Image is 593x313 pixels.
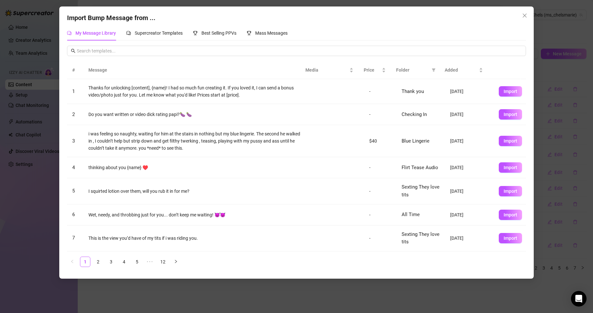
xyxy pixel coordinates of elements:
span: filter [432,68,436,72]
td: - [364,79,396,104]
th: Price [359,61,391,79]
span: Sexting They love tits [402,184,439,198]
td: [DATE] [445,204,494,226]
div: I squirted lotion over them, will you rub it in for me? [88,188,301,195]
span: Import [504,89,517,94]
span: 6 [72,212,75,217]
th: Media [300,61,359,79]
span: Import [504,112,517,117]
span: right [174,260,178,263]
button: Import [499,136,522,146]
td: - [364,104,396,125]
span: search [71,49,75,53]
a: 3 [106,257,116,267]
span: Folder [396,66,429,74]
button: Close [519,10,530,21]
span: Import [504,212,517,217]
li: 12 [158,257,168,267]
input: Search templates... [77,47,522,54]
span: Mass Messages [255,30,288,36]
li: 4 [119,257,129,267]
span: Import [504,138,517,144]
td: [DATE] [445,79,494,104]
span: Import [504,189,517,194]
div: Thanks for unlocking [content], {name}! I had so much fun creating it. If you loved it, I can sen... [88,84,301,99]
td: [DATE] [445,226,494,251]
th: # [67,61,83,79]
button: Import [499,210,522,220]
button: right [171,257,181,267]
span: close [522,13,527,18]
th: Message [83,61,300,79]
span: Price [364,66,381,74]
td: [DATE] [445,251,494,284]
span: comment [67,31,72,35]
span: comment [126,31,131,35]
span: Flirt Tease Audio [402,165,438,170]
span: Added [445,66,478,74]
button: Import [499,233,522,243]
button: Import [499,162,522,173]
li: 2 [93,257,103,267]
th: Added [439,61,488,79]
span: Best Selling PPVs [201,30,236,36]
button: Import [499,186,522,196]
button: Import [499,86,522,97]
span: Media [305,66,348,74]
span: 3 [72,138,75,144]
span: Sexting They love tits [402,231,439,245]
span: Close [519,13,530,18]
li: Next Page [171,257,181,267]
li: 1 [80,257,90,267]
span: Blue Lingerie [402,138,429,144]
div: thinking about you {name} ♥️ [88,164,301,171]
span: ••• [145,257,155,267]
a: 1 [80,257,90,267]
span: Import Bump Message from ... [67,14,155,22]
li: 3 [106,257,116,267]
td: $30 [364,251,396,284]
span: 5 [72,188,75,194]
button: Import [499,109,522,120]
div: This is the view you’d have of my tits if i was riding you. [88,235,301,242]
span: 7 [72,235,75,241]
span: left [70,260,74,263]
span: Checking In [402,111,427,117]
li: Next 5 Pages [145,257,155,267]
span: Import [504,165,517,170]
div: Open Intercom Messenger [571,291,587,307]
td: [DATE] [445,104,494,125]
div: i was feeling so naughty, waiting for him at the stairs in nothing but my blue lingerie. The seco... [88,130,301,152]
td: - [364,178,396,204]
td: [DATE] [445,178,494,204]
span: Thank you [402,88,424,94]
td: [DATE] [445,157,494,178]
span: Supercreator Templates [135,30,183,36]
span: 1 [72,88,75,94]
li: 5 [132,257,142,267]
td: - [364,157,396,178]
div: Do you want written or video dick rating papi?🍆 🍆 [88,111,301,118]
div: Wet, needy, and throbbing just for you... don’t keep me waiting! 😈😈 [88,211,301,218]
span: My Message Library [75,30,116,36]
span: trophy [193,31,198,35]
button: left [67,257,77,267]
td: - [364,204,396,226]
span: 2 [72,111,75,117]
a: 12 [158,257,168,267]
span: All Time [402,212,420,217]
a: 5 [132,257,142,267]
span: Import [504,236,517,241]
td: [DATE] [445,125,494,157]
span: filter [430,65,437,75]
span: 4 [72,165,75,170]
a: 4 [119,257,129,267]
td: $40 [364,125,396,157]
span: trophy [247,31,251,35]
li: Previous Page [67,257,77,267]
td: - [364,226,396,251]
a: 2 [93,257,103,267]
